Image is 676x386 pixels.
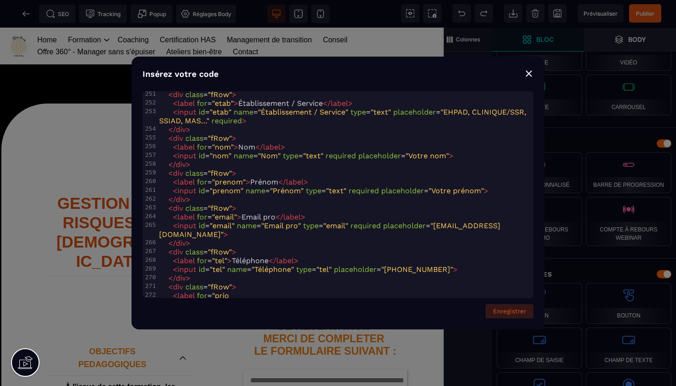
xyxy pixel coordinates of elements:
[350,221,381,230] span: required
[168,248,173,256] span: <
[173,256,178,265] span: <
[429,186,484,195] span: "Votre prénom"
[197,213,207,221] span: for
[199,151,205,160] span: id
[143,213,157,219] div: 264
[159,291,229,300] span: =
[331,99,348,108] span: label
[165,51,278,58] span: Insérez ici votre code personnalisé
[197,291,207,300] span: for
[168,160,176,169] span: </
[246,178,250,186] span: >
[8,8,29,29] img: https://sasu-fleur-de-vie.metaforma.io/home
[143,195,157,202] div: 262
[234,151,253,160] span: name
[323,221,348,230] span: "email"
[323,99,331,108] span: </
[232,282,236,291] span: >
[173,213,178,221] span: <
[159,151,453,160] span: = = = =
[159,178,308,186] span: = Prénom
[186,160,190,169] span: >
[159,186,488,195] span: = = = =
[449,151,453,160] span: >
[143,239,157,246] div: 266
[283,213,301,221] span: label
[232,169,236,178] span: >
[208,204,232,213] span: "fRow"
[212,116,242,125] span: required
[173,143,178,151] span: <
[199,186,205,195] span: id
[168,125,176,134] span: </
[173,265,178,274] span: <
[143,274,157,281] div: 270
[208,169,232,178] span: "fRow"
[186,195,190,204] span: >
[143,204,157,211] div: 263
[261,221,301,230] span: "Email pro"
[159,221,500,239] span: = = = =
[173,90,183,99] span: div
[178,143,195,151] span: label
[143,143,157,150] div: 256
[143,256,157,263] div: 268
[159,265,458,274] span: = = = =
[178,291,195,300] span: label
[296,265,312,274] span: type
[37,6,57,18] a: Home
[281,143,285,151] span: >
[178,265,196,274] span: input
[178,108,196,116] span: input
[212,256,227,265] span: "tel"
[143,151,157,158] div: 257
[143,125,157,132] div: 254
[242,116,246,125] span: >
[159,282,236,291] span: =
[178,256,195,265] span: label
[159,204,236,213] span: =
[232,134,236,143] span: >
[270,186,304,195] span: "Prénom"
[159,90,236,99] span: =
[208,90,232,99] span: "fRow"
[210,221,235,230] span: "email"
[159,99,353,108] span: = Établissement / Service
[159,221,500,239] span: "[EMAIL_ADDRESS][DOMAIN_NAME]"
[173,291,178,300] span: <
[143,68,533,80] div: Insérez votre code
[294,256,298,265] span: >
[173,99,178,108] span: <
[168,274,176,282] span: </
[166,18,222,30] a: Ateliers bien-être
[349,186,379,195] span: required
[303,221,319,230] span: type
[233,18,258,30] a: Contact
[393,108,436,116] span: placeholder
[306,186,321,195] span: type
[269,256,276,265] span: </
[159,248,236,256] span: =
[197,178,207,186] span: for
[197,143,207,151] span: for
[381,186,424,195] span: placeholder
[232,90,236,99] span: >
[143,169,157,176] div: 259
[234,99,238,108] span: >
[54,317,170,343] p: OBJECTIFS PEDAGOGIQUES
[210,151,231,160] span: "nom"
[143,134,157,141] div: 255
[237,213,241,221] span: >
[160,6,216,18] a: Certification HAS
[234,108,253,116] span: name
[143,90,157,97] div: 251
[227,265,247,274] span: name
[168,282,173,291] span: <
[143,221,157,228] div: 265
[143,99,157,106] div: 252
[255,143,263,151] span: </
[234,143,238,151] span: >
[252,280,401,329] b: POUR FAIRE UNE DEMANDE DE RESERVATION MERCI DE COMPLETER LE FORMULAIRE SUIVANT :
[286,178,304,186] span: label
[178,186,196,195] span: input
